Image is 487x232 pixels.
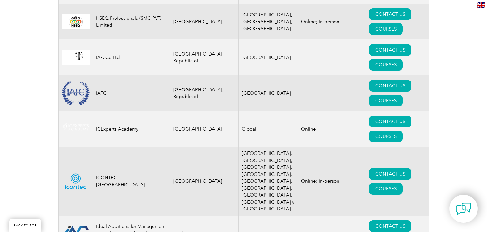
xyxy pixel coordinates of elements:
[170,147,239,216] td: [GEOGRAPHIC_DATA]
[298,111,366,147] td: Online
[170,75,239,111] td: [GEOGRAPHIC_DATA], Republic of
[369,23,403,35] a: COURSES
[369,183,403,195] a: COURSES
[298,147,366,216] td: Online; In-person
[93,75,170,111] td: IATC
[298,4,366,39] td: Online; In-person
[239,4,298,39] td: [GEOGRAPHIC_DATA], [GEOGRAPHIC_DATA], [GEOGRAPHIC_DATA]
[93,39,170,75] td: IAA Co Ltd
[170,4,239,39] td: [GEOGRAPHIC_DATA]
[369,59,403,71] a: COURSES
[369,220,411,232] a: CONTACT US
[62,50,90,65] img: f32924ac-d9bc-ea11-a814-000d3a79823d-logo.jpg
[369,80,411,92] a: CONTACT US
[239,39,298,75] td: [GEOGRAPHIC_DATA]
[239,111,298,147] td: Global
[62,170,90,193] img: 5b8de961-c2d1-ee11-9079-00224893a058-logo.png
[369,95,403,106] a: COURSES
[170,39,239,75] td: [GEOGRAPHIC_DATA], Republic of
[369,116,411,127] a: CONTACT US
[62,81,90,105] img: ba650c19-93cf-ea11-a813-000d3a79722d-logo.png
[369,44,411,56] a: CONTACT US
[62,14,90,29] img: 0aa6851b-16fe-ed11-8f6c-00224814fd52-logo.png
[9,219,41,232] a: BACK TO TOP
[369,8,411,20] a: CONTACT US
[477,2,485,8] img: en
[93,111,170,147] td: ICExperts Academy
[369,130,403,142] a: COURSES
[239,147,298,216] td: [GEOGRAPHIC_DATA], [GEOGRAPHIC_DATA], [GEOGRAPHIC_DATA], [GEOGRAPHIC_DATA], [GEOGRAPHIC_DATA], [G...
[62,122,90,137] img: 2bff5172-5738-eb11-a813-000d3a79722d-logo.png
[456,201,471,217] img: contact-chat.png
[93,147,170,216] td: ICONTEC [GEOGRAPHIC_DATA]
[369,168,411,180] a: CONTACT US
[93,4,170,39] td: HSEQ Professionals (SMC-PVT.) Limited
[239,75,298,111] td: [GEOGRAPHIC_DATA]
[170,111,239,147] td: [GEOGRAPHIC_DATA]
